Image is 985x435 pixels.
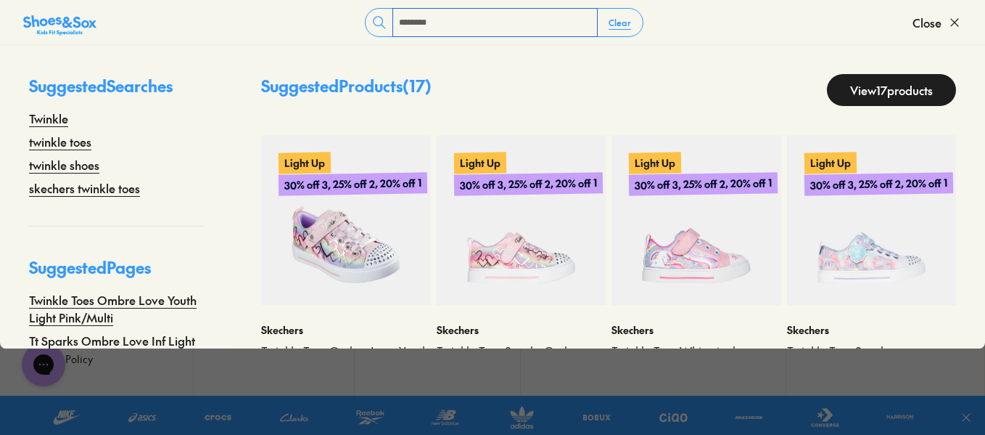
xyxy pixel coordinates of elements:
[629,172,778,196] p: 30% off 3, 25% off 2, 20% off 1
[279,153,331,174] p: Light Up
[403,75,432,97] span: ( 17 )
[787,322,957,338] p: Skechers
[261,322,431,338] p: Skechers
[29,156,99,174] a: twinkle shoes
[23,14,96,37] img: SNS_Logo_Responsive.svg
[611,343,781,375] a: Twinkle Toes Whimsical Shimmer Infant
[437,322,606,338] p: Skechers
[279,174,427,195] p: 30% off 3, 25% off 2, 20% off 1
[787,135,957,305] a: Light Up30% off 3, 25% off 2, 20% off 1
[437,135,606,305] a: Light Up30% off 3, 25% off 2, 20% off 1
[804,172,952,196] p: 30% off 3, 25% off 2, 20% off 1
[261,74,432,106] p: Suggested Products
[597,9,643,36] button: Clear
[23,11,96,34] a: Shoes &amp; Sox
[611,135,781,305] a: Light Up30% off 3, 25% off 2, 20% off 1
[29,256,203,291] p: Suggested Pages
[29,179,140,197] a: skechers twinkle toes
[261,135,431,305] a: Light Up30% off 3, 25% off 2, 20% off 1
[29,74,203,110] p: Suggested Searches
[611,322,781,338] p: Skechers
[912,7,962,38] button: Close
[29,291,203,326] a: Twinkle Toes Ombre Love Youth Light Pink/Multi
[453,172,602,196] p: 30% off 3, 25% off 2, 20% off 1
[29,351,193,367] a: Privacy Policy
[29,332,203,367] a: Tt Sparks Ombre Love Inf Light Pink/Multi
[29,133,91,150] a: twinkle toes
[787,343,957,375] a: Twinkle Toes Sparks Underwater Magic Youth
[29,110,68,127] a: Twinkle
[453,152,506,174] p: Light Up
[912,14,941,31] span: Close
[15,338,73,391] iframe: Gorgias live chat messenger
[827,74,956,106] a: View17products
[804,152,856,174] p: Light Up
[437,343,606,375] a: Twinkle Toes Sparks Ombre Love Infant
[629,152,681,174] p: Light Up
[261,343,431,359] a: Twinkle Toes Ombre Love Youth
